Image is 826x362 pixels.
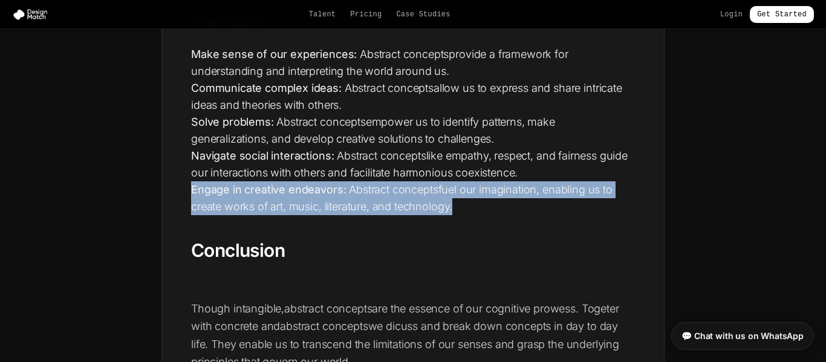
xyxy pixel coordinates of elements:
[750,6,814,23] a: Get Started
[360,48,449,60] a: Abstract concepts
[191,46,635,80] li: provide a framework for understanding and interpreting the world around us.
[191,147,635,181] li: like empathy, respect, and fairness guide our interactions with others and facilitate harmonious ...
[191,115,274,128] strong: Solve problems:
[284,302,372,315] a: abstract concepts
[191,239,285,261] strong: Conclusion
[191,80,635,114] li: allow us to express and share intricate ideas and theories with others.
[350,10,382,19] a: Pricing
[191,181,635,215] li: fuel our imagination, enabling us to create works of art, music, literature, and technology.
[671,322,814,350] a: 💬 Chat with us on WhatsApp
[349,183,438,196] a: Abstract concepts
[191,82,342,94] strong: Communicate complex ideas:
[191,183,346,196] strong: Engage in creative endeavors:
[12,8,53,21] img: Design Match
[345,82,434,94] a: Abstract concepts
[309,10,336,19] a: Talent
[720,10,743,19] a: Login
[337,149,426,162] a: Abstract concepts
[276,115,365,128] a: Abstract concepts
[191,114,635,147] li: empower us to identify patterns, make generalizations, and develop creative solutions to challenges.
[280,320,368,332] a: abstract concepts
[396,10,450,19] a: Case Studies
[191,48,357,60] strong: Make sense of our experiences:
[191,149,334,162] strong: Navigate social interactions:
